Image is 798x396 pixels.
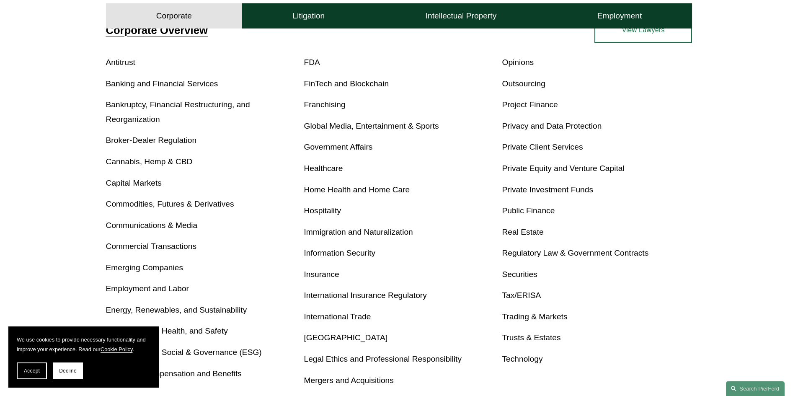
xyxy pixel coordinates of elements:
[106,348,262,357] a: Environmental, Social & Governance (ESG)
[502,100,558,109] a: Project Finance
[8,326,159,388] section: Cookie banner
[106,326,228,335] a: Environmental, Health, and Safety
[17,362,47,379] button: Accept
[106,136,197,145] a: Broker-Dealer Regulation
[502,291,541,300] a: Tax/ERISA
[304,100,346,109] a: Franchising
[594,18,692,43] a: View Lawyers
[106,242,196,251] a: Commercial Transactions
[502,58,534,67] a: Opinions
[106,305,247,314] a: Energy, Renewables, and Sustainability
[17,335,151,354] p: We use cookies to provide necessary functionality and improve your experience. Read our .
[502,248,648,257] a: Regulatory Law & Government Contracts
[156,11,192,21] h4: Corporate
[502,312,567,321] a: Trading & Markets
[106,157,193,166] a: Cannabis, Hemp & CBD
[24,368,40,374] span: Accept
[304,206,341,215] a: Hospitality
[106,24,208,36] a: Corporate Overview
[304,142,373,151] a: Government Affairs
[304,291,427,300] a: International Insurance Regulatory
[304,228,413,236] a: Immigration and Naturalization
[502,79,545,88] a: Outsourcing
[502,355,542,363] a: Technology
[502,333,560,342] a: Trusts & Estates
[304,122,439,130] a: Global Media, Entertainment & Sports
[106,199,234,208] a: Commodities, Futures & Derivatives
[106,369,242,378] a: Executive Compensation and Benefits
[304,270,339,279] a: Insurance
[292,11,325,21] h4: Litigation
[304,185,410,194] a: Home Health and Home Care
[106,79,218,88] a: Banking and Financial Services
[597,11,642,21] h4: Employment
[106,58,135,67] a: Antitrust
[304,164,343,173] a: Healthcare
[304,376,394,385] a: Mergers and Acquisitions
[59,368,77,374] span: Decline
[106,221,198,230] a: Communications & Media
[726,381,785,396] a: Search this site
[502,206,555,215] a: Public Finance
[502,185,593,194] a: Private Investment Funds
[53,362,83,379] button: Decline
[502,122,602,130] a: Privacy and Data Protection
[304,248,376,257] a: Information Security
[502,270,537,279] a: Securities
[304,79,389,88] a: FinTech and Blockchain
[106,284,189,293] a: Employment and Labor
[502,228,543,236] a: Real Estate
[106,263,183,272] a: Emerging Companies
[304,333,388,342] a: [GEOGRAPHIC_DATA]
[106,100,250,124] a: Bankruptcy, Financial Restructuring, and Reorganization
[304,355,462,363] a: Legal Ethics and Professional Responsibility
[106,179,162,187] a: Capital Markets
[304,58,320,67] a: FDA
[304,312,371,321] a: International Trade
[426,11,497,21] h4: Intellectual Property
[502,142,583,151] a: Private Client Services
[502,164,624,173] a: Private Equity and Venture Capital
[101,346,133,352] a: Cookie Policy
